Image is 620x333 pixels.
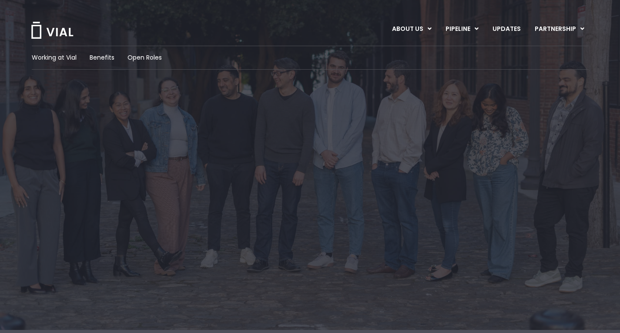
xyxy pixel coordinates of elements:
[32,53,77,62] a: Working at Vial
[486,22,527,37] a: UPDATES
[127,53,162,62] a: Open Roles
[528,22,591,37] a: PARTNERSHIPMenu Toggle
[90,53,114,62] a: Benefits
[439,22,485,37] a: PIPELINEMenu Toggle
[385,22,438,37] a: ABOUT USMenu Toggle
[30,22,74,39] img: Vial Logo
